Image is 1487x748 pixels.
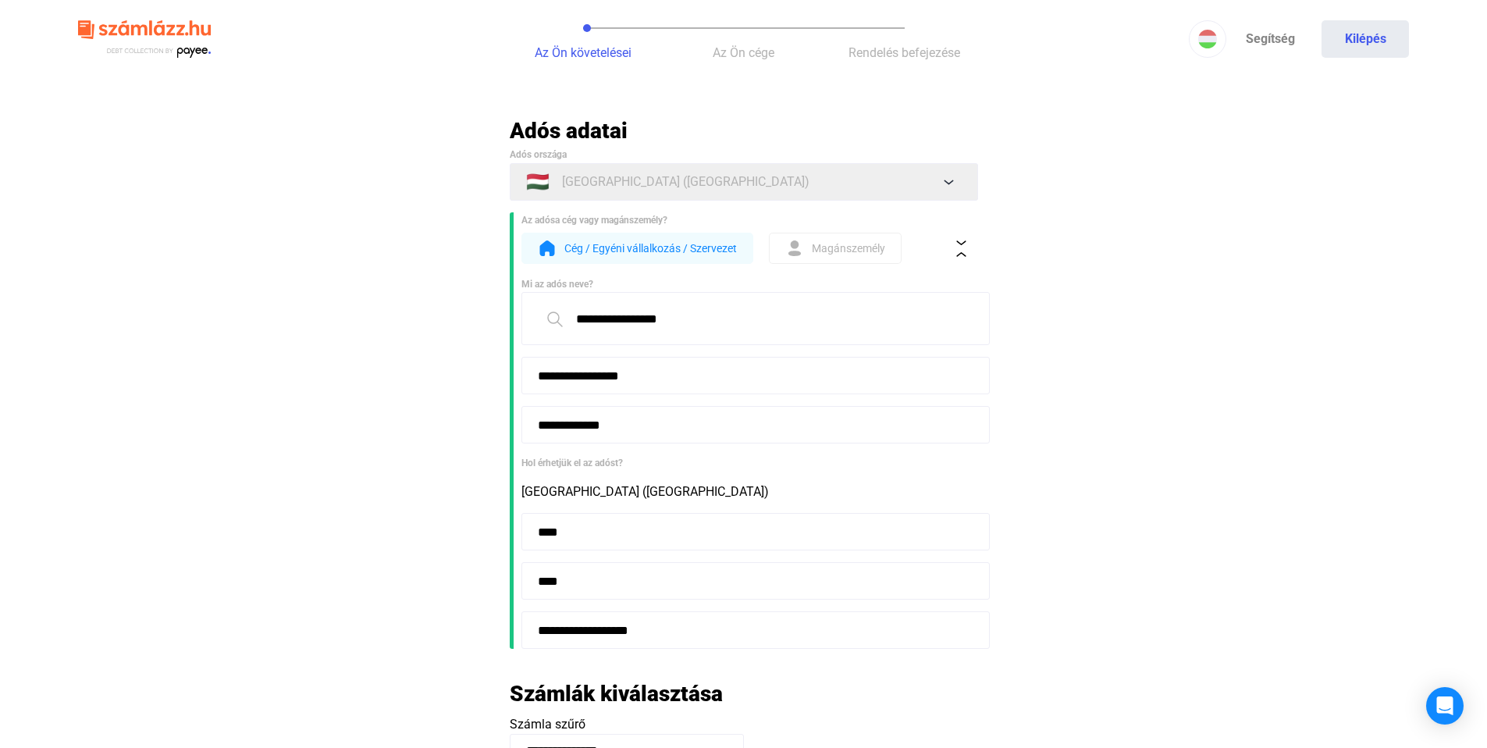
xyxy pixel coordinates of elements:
[1322,20,1409,58] button: Kilépés
[535,45,631,60] span: Az Ön követelései
[564,239,737,258] span: Cég / Egyéni vállalkozás / Szervezet
[1226,20,1314,58] a: Segítség
[562,173,809,191] span: [GEOGRAPHIC_DATA] ([GEOGRAPHIC_DATA])
[769,233,902,264] button: form-indMagánszemély
[785,239,804,258] img: form-ind
[510,149,567,160] span: Adós országa
[521,233,753,264] button: form-orgCég / Egyéni vállalkozás / Szervezet
[521,483,978,501] div: [GEOGRAPHIC_DATA] ([GEOGRAPHIC_DATA])
[78,14,211,65] img: szamlazzhu-logo
[510,117,978,144] h2: Adós adatai
[953,240,969,257] img: collapse
[713,45,774,60] span: Az Ön cége
[945,232,978,265] button: collapse
[521,455,978,471] div: Hol érhetjük el az adóst?
[510,680,723,707] h2: Számlák kiválasztása
[1198,30,1217,48] img: HU
[510,163,978,201] button: 🇭🇺[GEOGRAPHIC_DATA] ([GEOGRAPHIC_DATA])
[510,717,585,732] span: Számla szűrő
[538,239,557,258] img: form-org
[812,239,885,258] span: Magánszemély
[526,173,550,191] span: 🇭🇺
[1426,687,1464,725] div: Intercom üzenőfelület megnyitása
[521,276,978,292] div: Mi az adós neve?
[521,212,978,228] div: Az adósa cég vagy magánszemély?
[1189,20,1226,58] button: HU
[848,45,960,60] span: Rendelés befejezése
